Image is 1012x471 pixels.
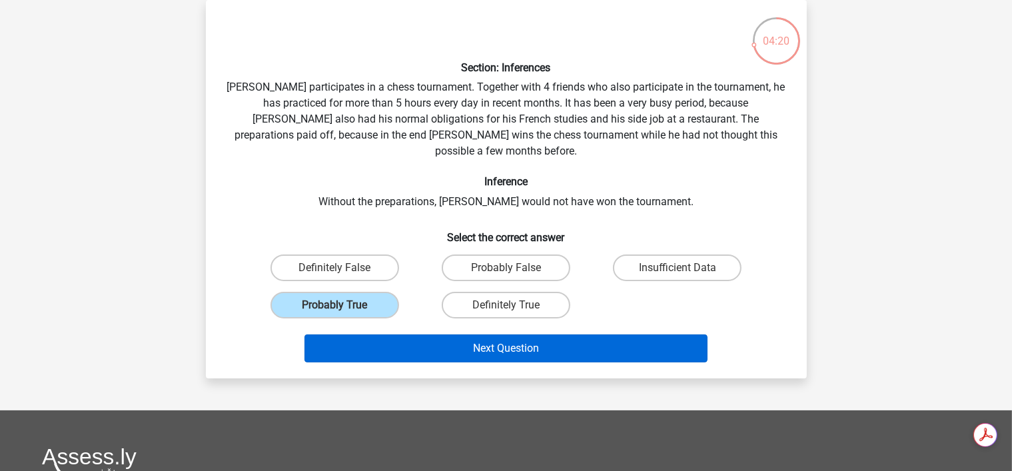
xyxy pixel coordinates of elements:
[304,334,708,362] button: Next Question
[442,292,570,318] label: Definitely True
[211,11,801,368] div: [PERSON_NAME] participates in a chess tournament. Together with 4 friends who also participate in...
[227,61,785,74] h6: Section: Inferences
[227,175,785,188] h6: Inference
[442,254,570,281] label: Probably False
[613,254,742,281] label: Insufficient Data
[752,16,801,49] div: 04:20
[270,292,399,318] label: Probably True
[270,254,399,281] label: Definitely False
[227,221,785,244] h6: Select the correct answer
